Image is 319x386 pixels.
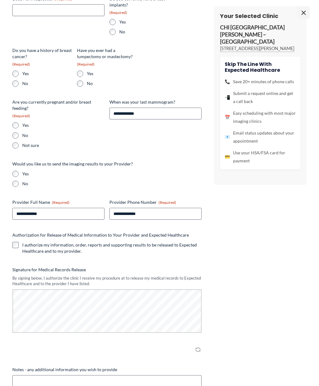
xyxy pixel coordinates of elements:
legend: Are you currently pregnant and/or breast feeding? [12,99,104,118]
legend: Would you like us to send the imaging results to your Provider? [12,161,133,167]
label: No [22,132,104,139]
span: (Required) [159,200,176,205]
label: Yes [119,19,169,25]
span: 📞 [225,78,230,86]
label: Not sure [22,142,104,148]
li: Easy scheduling with most major imaging clinics [225,109,296,125]
label: Yes [22,171,202,177]
legend: Authorization for Release of Medical Information to Your Provider and Expected Healthcare [12,232,189,238]
span: 📲 [225,93,230,101]
label: Yes [87,71,137,77]
li: Email status updates about your appointment [225,129,296,145]
label: No [119,29,169,35]
span: 📅 [225,113,230,121]
legend: Have you ever had a lumpectomy or mastectomy? [77,47,137,67]
h3: Your Selected Clinic [220,12,300,19]
span: 💳 [225,153,230,161]
li: Save 20+ minutes of phone calls [225,78,296,86]
label: When was your last mammogram? [109,99,202,105]
span: (Required) [77,62,95,66]
li: Submit a request online and get a call back [225,89,296,105]
img: Clear Signature [194,346,202,353]
label: No [22,181,202,187]
legend: Do you have a history of breast cancer? [12,47,72,67]
label: Notes - any additional information you wish to provide [12,367,202,373]
span: 📧 [225,133,230,141]
label: Signature for Medical Records Release [12,267,202,273]
span: (Required) [12,114,30,118]
label: Yes [22,122,104,128]
label: No [22,80,72,87]
label: Provider Phone Number [109,199,202,205]
label: Provider Full Name [12,199,104,205]
label: Yes [22,71,72,77]
label: No [87,80,137,87]
label: I authorize my information, order, reports and supporting results to be released to Expected Heal... [22,242,202,254]
span: (Required) [52,200,70,205]
span: × [297,6,310,19]
div: By signing below, I authorize the clinic I receive my procedure at to release my medical records ... [12,275,202,287]
span: (Required) [109,10,127,15]
p: CHI [GEOGRAPHIC_DATA][PERSON_NAME] – [GEOGRAPHIC_DATA] [220,24,300,45]
span: (Required) [12,62,30,66]
h4: Skip the line with Expected Healthcare [225,61,296,73]
li: Use your HSA/FSA card for payment [225,149,296,165]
